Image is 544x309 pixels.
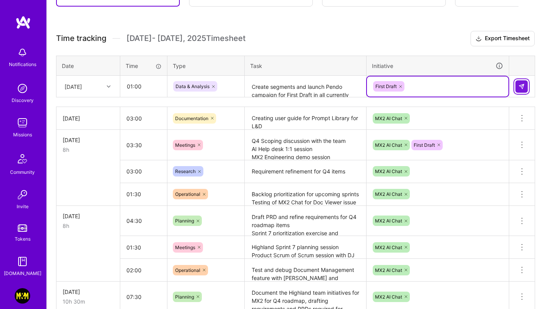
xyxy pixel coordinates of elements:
img: Submit [518,83,525,90]
div: Initiative [372,61,503,70]
span: MX2 AI Chat [375,218,402,224]
span: [DATE] - [DATE] , 2025 Timesheet [126,34,246,43]
span: MX2 AI Chat [375,168,402,174]
div: [DATE] [63,114,114,122]
input: HH:MM [120,108,167,129]
div: Missions [13,131,32,139]
span: MX2 AI Chat [375,115,402,121]
div: 8h [63,222,114,230]
img: Community [13,149,32,168]
span: Operational [175,267,200,273]
textarea: Q4 Scoping discussion with the team AI Help desk 1:1 session MX2 Engineering demo session Cross-t... [246,131,365,160]
span: First Draft [375,83,397,89]
textarea: Create segments and launch Pendo campaign for First Draft in all currently released markets [246,76,365,97]
div: Community [10,168,35,176]
th: Task [245,56,367,76]
span: Meetings [175,244,195,250]
span: Planning [175,294,194,300]
img: Morgan & Morgan: Document Management Product Manager [15,288,30,304]
div: Tokens [15,235,31,243]
span: Planning [175,218,194,224]
div: [DATE] [63,136,114,144]
div: [DATE] [63,288,114,296]
button: Export Timesheet [471,31,535,46]
textarea: Requirement refinement for Q4 items [246,161,365,182]
span: MX2 AI Chat [375,267,402,273]
div: Time [126,62,162,70]
span: MX2 AI Chat [375,294,402,300]
th: Date [56,56,120,76]
img: bell [15,45,30,60]
a: Morgan & Morgan: Document Management Product Manager [13,288,32,304]
img: teamwork [15,115,30,131]
input: HH:MM [120,260,167,280]
div: 10h 30m [63,297,114,306]
i: icon Chevron [107,85,111,88]
img: logo [15,15,31,29]
th: Type [167,56,245,76]
textarea: Backlog prioritization for upcoming sprints Testing of MX2 Chat for Doc Viewer issue and GPT-5 issue [246,184,365,205]
textarea: Test and debug Document Management feature with [PERSON_NAME] and [PERSON_NAME] for some edge cas... [246,260,365,281]
div: Notifications [9,60,36,68]
input: HH:MM [120,184,167,204]
input: HH:MM [121,76,167,97]
img: guide book [15,254,30,269]
div: [DATE] [63,212,114,220]
textarea: Highland Sprint 7 planning session Product Scrum of Scrum session with DJ to discuss efforts esti... [246,237,365,258]
span: Research [175,168,196,174]
div: [DATE] [65,82,82,90]
img: Invite [15,187,30,202]
div: Discovery [12,96,34,104]
span: MX2 AI Chat [375,191,402,197]
div: null [515,80,529,93]
span: First Draft [414,142,435,148]
input: HH:MM [120,211,167,231]
span: MX2 AI Chat [375,244,402,250]
input: HH:MM [120,161,167,182]
input: HH:MM [120,287,167,307]
span: Documentation [175,115,208,121]
i: icon Download [476,35,482,43]
input: HH:MM [120,135,167,155]
span: Meetings [175,142,195,148]
img: discovery [15,81,30,96]
span: Time tracking [56,34,106,43]
input: HH:MM [120,237,167,258]
span: MX2 AI Chat [375,142,402,148]
span: Data & Analysis [176,83,210,89]
div: 8h [63,146,114,154]
textarea: Draft PRD and refine requirements for Q4 roadmap items Sprint 7 prioritization exercise and backl... [246,207,365,236]
div: [DOMAIN_NAME] [4,269,41,277]
span: Operational [175,191,200,197]
div: Invite [17,202,29,211]
textarea: Creating user guide for Prompt Library for L&D [246,108,365,129]
img: tokens [18,224,27,232]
